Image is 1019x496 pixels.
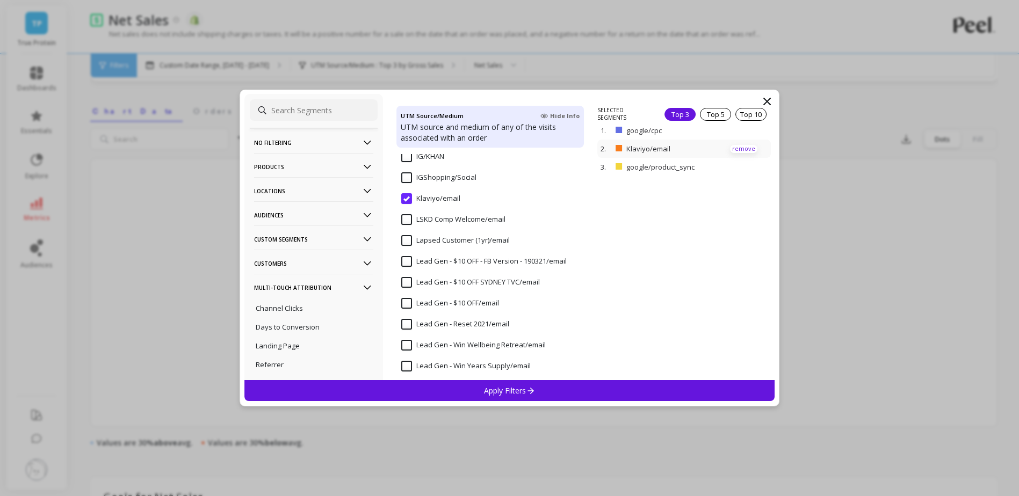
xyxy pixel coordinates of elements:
span: Lead Gen - $10 OFF/email [401,298,499,309]
p: google/cpc [626,126,715,135]
p: google/product_sync [626,162,731,172]
p: Sales App [256,378,288,388]
p: Days to Conversion [256,322,320,332]
p: 3. [601,162,611,172]
div: Top 3 [664,108,696,121]
p: Locations [254,177,373,205]
p: remove [730,145,757,153]
h4: UTM Source/Medium [401,110,464,122]
span: Lead Gen - Win Wellbeing Retreat/email [401,340,546,351]
span: Lapsed Customer (1yr)/email [401,235,510,246]
span: Lead Gen - $10 OFF - FB Version - 190321/email [401,256,567,267]
p: 2. [601,144,611,154]
span: Lead Gen - $10 OFF SYDNEY TVC/email [401,277,540,288]
p: Referrer [256,360,284,369]
span: Lead Gen - Win Years Supply/email [401,361,531,371]
span: Klaviyo/email [401,193,460,204]
span: IG/KHAN [401,151,444,162]
span: LSKD Comp Welcome/email [401,214,505,225]
span: Hide Info [540,112,580,120]
p: Apply Filters [484,385,535,396]
p: Products [254,153,373,180]
p: Multi-Touch Attribution [254,274,373,301]
p: UTM source and medium of any of the visits associated with an order [401,122,580,143]
p: SELECTED SEGMENTS [597,106,652,121]
p: 1. [601,126,611,135]
p: Audiences [254,201,373,229]
span: Lead Gen - Reset 2021/email [401,319,509,330]
div: Top 10 [735,108,767,121]
p: Channel Clicks [256,303,303,313]
p: Customers [254,250,373,277]
p: No filtering [254,129,373,156]
p: Klaviyo/email [626,144,719,154]
p: Custom Segments [254,225,373,253]
span: IGShopping/Social [401,172,476,183]
div: Top 5 [700,108,731,121]
p: Landing Page [256,341,300,351]
input: Search Segments [250,99,378,121]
